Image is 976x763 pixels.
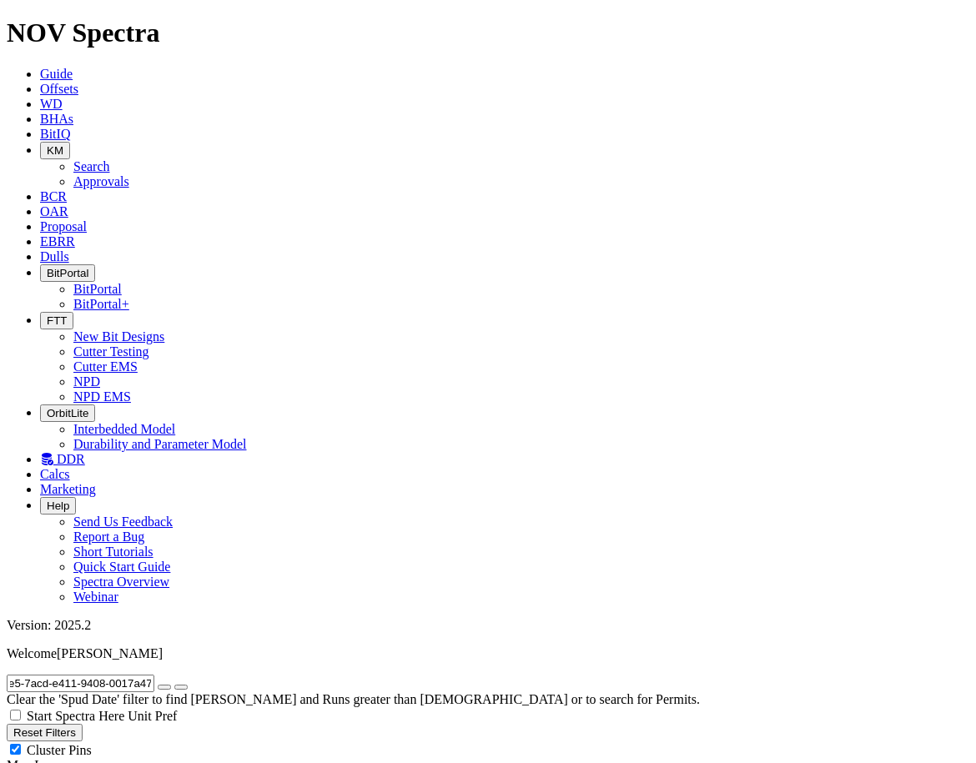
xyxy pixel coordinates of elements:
input: Start Spectra Here [10,710,21,720]
a: Report a Bug [73,530,144,544]
a: Interbedded Model [73,422,175,436]
a: NPD EMS [73,389,131,404]
a: Approvals [73,174,129,188]
a: Durability and Parameter Model [73,437,247,451]
a: BitPortal [73,282,122,296]
a: Send Us Feedback [73,515,173,529]
input: Search [7,675,154,692]
span: Clear the 'Spud Date' filter to find [PERSON_NAME] and Runs greater than [DEMOGRAPHIC_DATA] or to... [7,692,700,706]
span: Unit Pref [128,709,177,723]
button: FTT [40,312,73,329]
a: Webinar [73,590,118,604]
div: Version: 2025.2 [7,618,969,633]
span: Cluster Pins [27,743,92,757]
span: OrbitLite [47,407,88,419]
a: BitPortal+ [73,297,129,311]
a: DDR [40,452,85,466]
button: Help [40,497,76,515]
a: Quick Start Guide [73,560,170,574]
a: Calcs [40,467,70,481]
a: BHAs [40,112,73,126]
a: New Bit Designs [73,329,164,344]
span: DDR [57,452,85,466]
a: Dulls [40,249,69,264]
a: BitIQ [40,127,70,141]
a: Proposal [40,219,87,233]
p: Welcome [7,646,969,661]
button: BitPortal [40,264,95,282]
a: Marketing [40,482,96,496]
a: Guide [40,67,73,81]
a: Short Tutorials [73,545,153,559]
a: Spectra Overview [73,575,169,589]
span: FTT [47,314,67,327]
span: Help [47,499,69,512]
a: Search [73,159,110,173]
a: WD [40,97,63,111]
span: BitPortal [47,267,88,279]
a: Cutter Testing [73,344,149,359]
button: OrbitLite [40,404,95,422]
button: Reset Filters [7,724,83,741]
span: Start Spectra Here [27,709,124,723]
h1: NOV Spectra [7,18,969,48]
a: EBRR [40,234,75,248]
span: KM [47,144,63,157]
a: Offsets [40,82,78,96]
a: OAR [40,204,68,218]
a: Cutter EMS [73,359,138,374]
a: BCR [40,189,67,203]
a: NPD [73,374,100,389]
button: KM [40,142,70,159]
span: [PERSON_NAME] [57,646,163,660]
